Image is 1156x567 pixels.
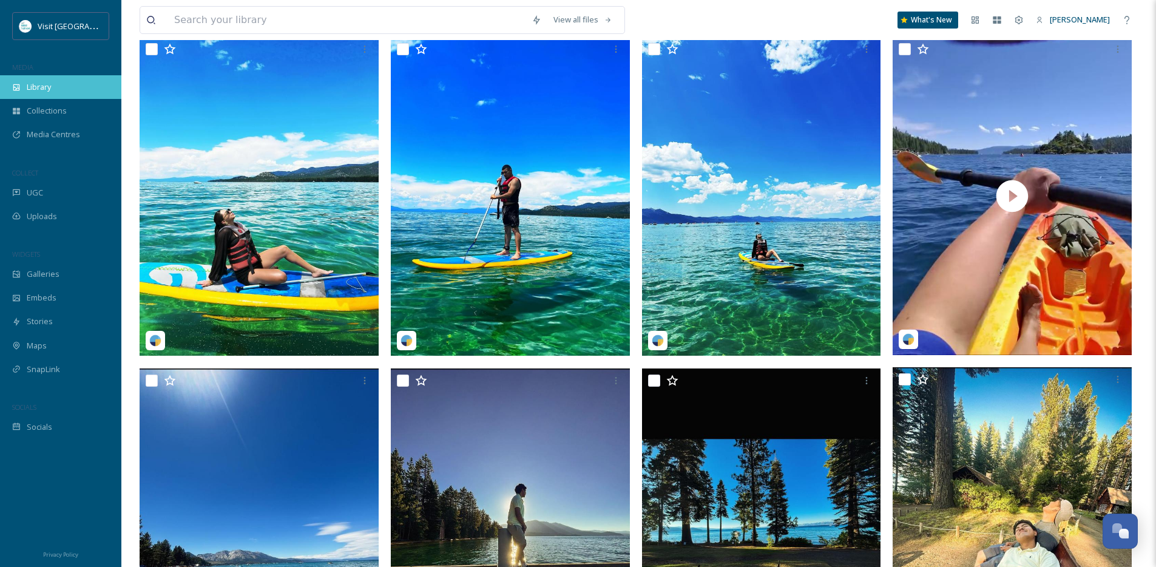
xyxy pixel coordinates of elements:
[27,364,60,375] span: SnapLink
[27,316,53,327] span: Stories
[547,8,618,32] a: View all files
[19,20,32,32] img: download.jpeg
[149,334,161,347] img: snapsea-logo.png
[27,292,56,304] span: Embeds
[12,168,38,177] span: COLLECT
[27,81,51,93] span: Library
[401,334,413,347] img: snapsea-logo.png
[1103,514,1138,549] button: Open Chat
[893,37,1132,355] img: thumbnail
[27,211,57,222] span: Uploads
[27,421,52,433] span: Socials
[12,402,36,412] span: SOCIALS
[168,7,526,33] input: Search your library
[652,334,664,347] img: snapsea-logo.png
[43,551,78,559] span: Privacy Policy
[12,250,40,259] span: WIDGETS
[902,333,914,345] img: snapsea-logo.png
[897,12,958,29] a: What's New
[27,268,59,280] span: Galleries
[642,37,881,356] img: _campajess-18071574905097675.jpeg
[391,37,630,356] img: _campajess-18119570239487606.jpeg
[1050,14,1110,25] span: [PERSON_NAME]
[1030,8,1116,32] a: [PERSON_NAME]
[38,20,132,32] span: Visit [GEOGRAPHIC_DATA]
[27,105,67,117] span: Collections
[27,129,80,140] span: Media Centres
[27,187,43,199] span: UGC
[27,340,47,351] span: Maps
[12,63,33,72] span: MEDIA
[43,546,78,561] a: Privacy Policy
[140,37,379,356] img: _campajess-17915184756154829.jpeg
